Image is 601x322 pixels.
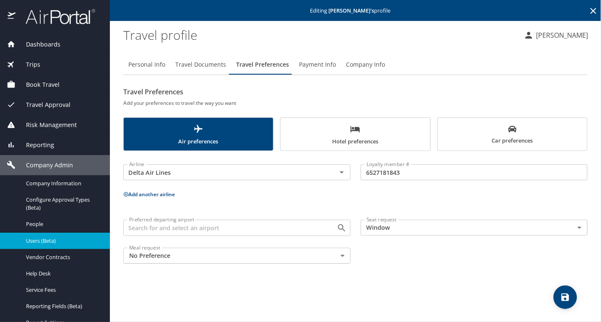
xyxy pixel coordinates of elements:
span: People [26,220,100,228]
button: Open [336,222,348,234]
button: Open [336,166,348,178]
input: Select an Airline [126,167,323,178]
span: Help Desk [26,270,100,278]
input: Search for and select an airport [126,222,323,233]
span: Car preferences [443,125,582,145]
div: Profile [123,55,588,75]
span: Air preferences [129,124,268,146]
span: Service Fees [26,286,100,294]
span: Risk Management [16,120,77,130]
span: Trips [16,60,40,69]
span: Travel Preferences [236,60,289,70]
span: Company Admin [16,161,73,170]
h2: Travel Preferences [123,85,588,99]
span: Configure Approval Types (Beta) [26,196,100,212]
img: airportal-logo.png [16,8,95,25]
div: No Preference [123,248,351,264]
span: Personal Info [128,60,165,70]
strong: [PERSON_NAME] 's [329,7,375,14]
span: Hotel preferences [286,124,425,146]
span: Company Info [346,60,385,70]
span: Vendor Contracts [26,253,100,261]
div: scrollable force tabs example [123,117,588,151]
div: Window [361,220,588,236]
h1: Travel profile [123,22,517,48]
p: [PERSON_NAME] [534,30,588,40]
button: [PERSON_NAME] [520,28,592,43]
span: Company Information [26,179,100,187]
span: Book Travel [16,80,60,89]
p: Editing profile [112,8,598,13]
span: Payment Info [299,60,336,70]
span: Travel Approval [16,100,70,109]
button: Add another airline [123,191,175,198]
span: Reporting Fields (Beta) [26,302,100,310]
span: Dashboards [16,40,60,49]
h6: Add your preferences to travel the way you want [123,99,588,107]
span: Travel Documents [175,60,226,70]
button: save [554,286,577,309]
img: icon-airportal.png [8,8,16,25]
span: Users (Beta) [26,237,100,245]
span: Reporting [16,140,54,150]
